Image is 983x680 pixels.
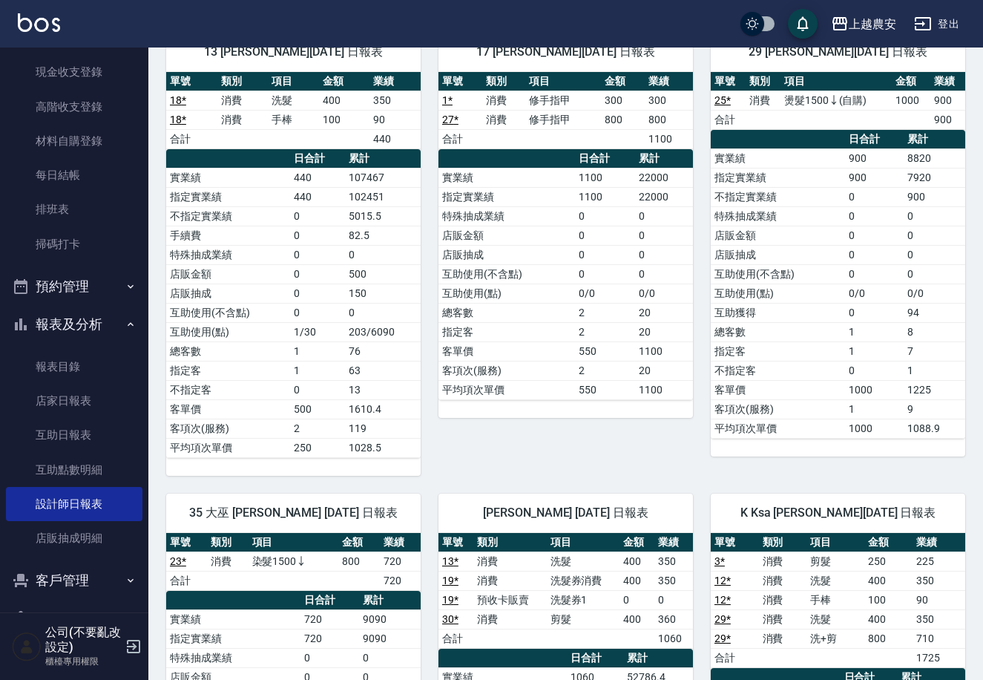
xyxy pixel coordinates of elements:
p: 櫃檯專用權限 [45,655,121,668]
th: 類別 [759,533,807,552]
a: 報表目錄 [6,350,142,384]
th: 金額 [338,533,379,552]
td: 8 [904,322,965,341]
td: 0 [345,303,421,322]
td: 0 [635,245,693,264]
button: 報表及分析 [6,305,142,344]
td: 消費 [759,629,807,648]
th: 項目 [780,72,892,91]
td: 7920 [904,168,965,187]
td: 1 [845,322,904,341]
td: 洗髮 [806,609,864,629]
td: 1000 [892,91,930,110]
td: 9090 [359,629,421,648]
th: 項目 [547,533,620,552]
td: 1000 [845,380,904,399]
td: 不指定客 [166,380,290,399]
td: 互助使用(點) [166,322,290,341]
th: 項目 [268,72,319,91]
td: 1028.5 [345,438,421,457]
td: 合計 [711,110,746,129]
td: 100 [319,110,370,129]
td: 0 [575,264,635,284]
td: 消費 [217,91,269,110]
td: 440 [290,168,345,187]
td: 300 [645,91,693,110]
td: 互助使用(不含點) [711,264,845,284]
td: 1610.4 [345,399,421,419]
span: 35 大巫 [PERSON_NAME] [DATE] 日報表 [184,506,403,520]
td: 800 [864,629,913,648]
th: 單號 [166,533,207,552]
td: 客項次(服務) [711,399,845,419]
td: 0 [575,226,635,245]
td: 0 [359,648,421,667]
td: 互助獲得 [711,303,845,322]
td: 總客數 [438,303,575,322]
a: 設計師日報表 [6,487,142,521]
td: 互助使用(點) [711,284,845,303]
td: 500 [290,399,345,419]
td: 0 [619,590,654,609]
td: 平均項次單價 [166,438,290,457]
td: 2 [575,303,635,322]
img: Person [12,632,42,661]
button: 客戶管理 [6,561,142,600]
td: 修手指甲 [525,110,601,129]
td: 720 [380,552,421,571]
td: 消費 [482,91,526,110]
td: 0 [845,187,904,206]
td: 合計 [166,129,217,148]
th: 類別 [473,533,547,552]
table: a dense table [711,130,965,439]
span: 13 [PERSON_NAME][DATE] 日報表 [184,45,403,59]
table: a dense table [438,149,693,400]
td: 0 [290,245,345,264]
td: 消費 [473,552,547,571]
td: 平均項次單價 [438,380,575,399]
td: 消費 [746,91,780,110]
td: 指定客 [166,361,290,380]
td: 900 [904,187,965,206]
td: 800 [338,552,379,571]
td: 1000 [845,419,904,438]
td: 0 [845,245,904,264]
td: 350 [654,552,693,571]
th: 日合計 [290,149,345,169]
td: 440 [290,187,345,206]
td: 合計 [438,629,473,648]
td: 720 [300,629,360,648]
td: 800 [601,110,645,129]
td: 0/0 [904,284,965,303]
td: 0 [290,380,345,399]
td: 0 [290,303,345,322]
table: a dense table [166,533,421,591]
td: 手棒 [806,590,864,609]
td: 消費 [759,552,807,571]
th: 業績 [654,533,693,552]
td: 0 [635,264,693,284]
div: 上越農安 [849,15,896,33]
td: 0 [635,206,693,226]
td: 1 [290,361,345,380]
td: 客項次(服務) [438,361,575,380]
td: 洗髮 [806,571,864,590]
td: 消費 [759,609,807,629]
td: 洗+剪 [806,629,864,648]
td: 店販金額 [711,226,845,245]
td: 店販金額 [438,226,575,245]
th: 金額 [319,72,370,91]
td: 400 [864,571,913,590]
a: 互助點數明細 [6,453,142,487]
td: 指定實業績 [166,629,300,648]
td: 消費 [473,571,547,590]
th: 單號 [711,72,746,91]
table: a dense table [438,72,693,149]
button: save [788,9,818,39]
td: 客項次(服務) [166,419,290,438]
td: 350 [913,571,965,590]
td: 指定實業績 [166,187,290,206]
td: 1 [845,399,904,419]
td: 0 [345,245,421,264]
td: 洗髮券1 [547,590,620,609]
